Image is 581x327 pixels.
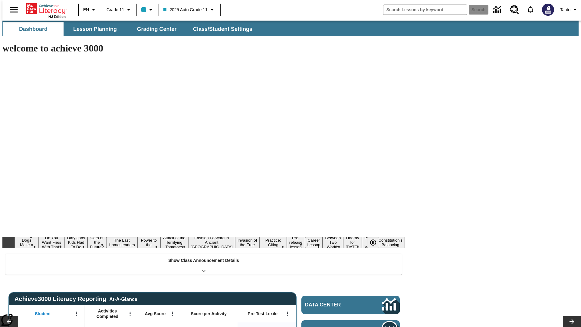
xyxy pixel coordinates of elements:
a: Data Center [301,296,400,314]
div: SubNavbar [2,21,579,36]
input: search field [383,5,467,15]
img: Avatar [542,4,554,16]
a: Notifications [523,2,538,18]
button: Slide 14 Hooray for Constitution Day! [343,235,362,250]
button: Slide 1 Diving Dogs Make a Splash [15,233,39,253]
span: Avg Score [145,311,166,316]
span: Dashboard [19,26,48,33]
h1: welcome to achieve 3000 [2,43,405,54]
span: Class/Student Settings [193,26,252,33]
button: Profile/Settings [558,4,581,15]
button: Slide 8 Fashion Forward in Ancient Rome [188,235,235,250]
button: Slide 7 Attack of the Terrifying Tomatoes [160,235,188,250]
span: Tauto [560,7,570,13]
button: Slide 5 The Last Homesteaders [106,237,137,248]
button: Lesson carousel, Next [563,316,581,327]
button: Class/Student Settings [188,22,257,36]
button: Slide 16 The Constitution's Balancing Act [376,233,405,253]
button: Select a new avatar [538,2,558,18]
span: Data Center [305,302,362,308]
div: Home [26,2,66,18]
button: Slide 2 Do You Want Fries With That? [39,235,65,250]
button: Open Menu [168,309,177,318]
a: Home [26,3,66,15]
span: Grade 11 [107,7,124,13]
button: Slide 3 Dirty Jobs Kids Had To Do [65,235,88,250]
button: Open Menu [72,309,81,318]
button: Class color is light blue. Change class color [139,4,157,15]
button: Slide 11 Pre-release lesson [287,235,305,250]
span: Grading Center [137,26,176,33]
button: Grading Center [126,22,187,36]
button: Slide 12 Career Lesson [305,237,323,248]
button: Slide 15 Point of View [362,235,376,250]
button: Pause [367,237,379,248]
button: Language: EN, Select a language [80,4,100,15]
a: Resource Center, Will open in new tab [506,2,523,18]
a: Data Center [490,2,506,18]
span: Score per Activity [191,311,227,316]
button: Open side menu [5,1,23,19]
p: Show Class Announcement Details [168,257,239,264]
div: Show Class Announcement Details [5,254,402,275]
span: EN [83,7,89,13]
button: Slide 6 Solar Power to the People [137,233,160,253]
span: Student [35,311,51,316]
span: 2025 Auto Grade 11 [163,7,207,13]
span: Activities Completed [87,308,127,319]
span: Pre-Test Lexile [248,311,278,316]
button: Class: 2025 Auto Grade 11, Select your class [161,4,218,15]
span: NJ Edition [48,15,66,18]
div: At-A-Glance [109,296,137,302]
div: SubNavbar [2,22,258,36]
span: Lesson Planning [73,26,117,33]
button: Slide 13 Between Two Worlds [323,235,343,250]
button: Slide 4 Cars of the Future? [87,235,106,250]
button: Lesson Planning [65,22,125,36]
div: Pause [367,237,385,248]
button: Open Menu [283,309,292,318]
button: Grade: Grade 11, Select a grade [104,4,135,15]
button: Slide 10 Mixed Practice: Citing Evidence [260,233,287,253]
button: Open Menu [126,309,135,318]
button: Dashboard [3,22,64,36]
button: Slide 9 The Invasion of the Free CD [235,233,260,253]
span: Achieve3000 Literacy Reporting [15,296,137,302]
